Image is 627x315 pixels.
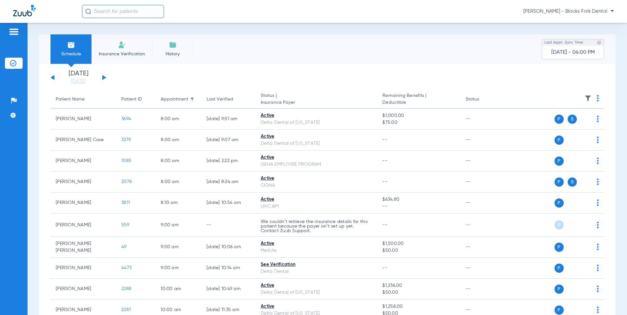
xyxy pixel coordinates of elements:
[261,161,372,168] div: GEHA EMPLOYEE PROGRAM
[56,96,85,103] div: Patient Name
[201,193,255,213] td: [DATE] 10:54 AM
[460,213,505,237] td: --
[460,193,505,213] td: --
[121,96,150,103] div: Patient ID
[597,40,601,45] img: last sync help info
[51,151,116,172] td: [PERSON_NAME]
[460,130,505,151] td: --
[382,158,387,163] span: --
[155,109,201,130] td: 8:00 AM
[582,265,589,271] img: x.svg
[207,96,233,103] div: Last Verified
[155,172,201,193] td: 8:00 AM
[382,99,455,106] span: Deductible
[597,116,599,122] img: group-dot-blue.svg
[555,220,564,230] span: P
[201,172,255,193] td: [DATE] 8:24 AM
[382,138,387,142] span: --
[568,177,577,187] span: S
[597,265,599,271] img: group-dot-blue.svg
[382,282,455,289] span: $1,236.00
[460,172,505,193] td: --
[9,28,19,36] img: hamburger-icon
[460,151,505,172] td: --
[121,287,131,291] span: 2288
[51,193,116,213] td: [PERSON_NAME]
[261,303,372,310] div: Active
[555,306,564,315] span: P
[121,117,131,121] span: 3694
[597,95,599,102] img: group-dot-blue.svg
[460,90,505,109] th: Status
[121,307,131,312] span: 2287
[118,41,126,49] img: Manual Insurance Verification
[121,96,142,103] div: Patient ID
[582,199,589,206] img: x.svg
[582,157,589,164] img: x.svg
[96,51,147,57] span: Insurance Verification
[382,247,455,254] span: $50.00
[555,264,564,273] span: P
[201,213,255,237] td: --
[582,306,589,313] img: x.svg
[568,115,577,124] span: S
[51,172,116,193] td: [PERSON_NAME]
[261,182,372,189] div: CIGNA
[51,109,116,130] td: [PERSON_NAME]
[597,137,599,143] img: group-dot-blue.svg
[382,303,455,310] span: $1,258.00
[261,268,372,275] div: Delta Dental
[261,99,372,106] span: Insurance Payer
[261,140,372,147] div: Delta Dental of [US_STATE]
[261,282,372,289] div: Active
[460,258,505,279] td: --
[169,41,177,49] img: History
[544,39,584,46] span: Last Appt. Sync Time:
[261,219,372,233] p: We couldn’t retrieve the insurance details for this patient because the payer isn’t set up yet. C...
[597,178,599,185] img: group-dot-blue.svg
[121,223,129,227] span: 559
[460,279,505,300] td: --
[582,178,589,185] img: x.svg
[155,151,201,172] td: 8:00 AM
[82,5,164,18] input: Search for patients
[121,179,132,184] span: 2078
[261,175,372,182] div: Active
[59,70,98,85] li: [DATE]
[255,90,377,109] th: Status |
[523,8,614,15] span: [PERSON_NAME] - Blacks Fork Dental
[261,112,372,119] div: Active
[161,96,188,103] div: Appointment
[51,258,116,279] td: [PERSON_NAME]
[597,244,599,250] img: group-dot-blue.svg
[261,203,372,210] div: UHC API
[551,49,595,56] span: [DATE] - 04:00 PM
[261,196,372,203] div: Active
[582,222,589,228] img: x.svg
[582,286,589,292] img: x.svg
[597,199,599,206] img: group-dot-blue.svg
[382,196,455,203] span: $634.80
[382,179,387,184] span: --
[261,261,372,268] div: See Verification
[121,200,130,205] span: 3811
[382,203,455,210] span: --
[597,157,599,164] img: group-dot-blue.svg
[460,237,505,258] td: --
[155,237,201,258] td: 9:00 AM
[121,138,131,142] span: 3279
[121,158,131,163] span: 1085
[13,5,36,16] img: Zuub Logo
[261,133,372,140] div: Active
[201,237,255,258] td: [DATE] 10:06 AM
[261,154,372,161] div: Active
[382,119,455,126] span: $75.00
[261,119,372,126] div: Delta Dental of [US_STATE]
[382,112,455,119] span: $1,000.00
[555,136,564,145] span: P
[67,41,75,49] img: Schedule
[585,95,591,102] img: filter.svg
[555,285,564,294] span: P
[201,279,255,300] td: [DATE] 10:49 AM
[555,157,564,166] span: P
